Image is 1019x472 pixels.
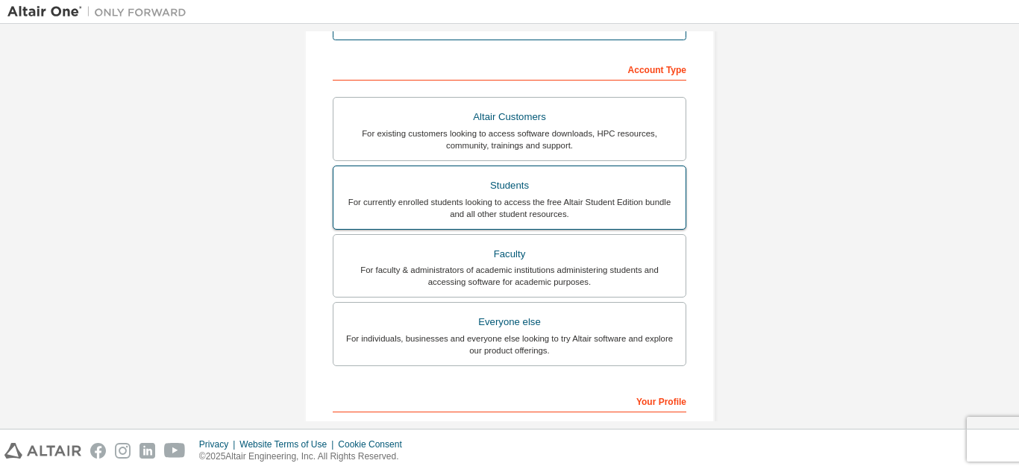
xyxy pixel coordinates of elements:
div: For individuals, businesses and everyone else looking to try Altair software and explore our prod... [342,333,677,356]
div: For existing customers looking to access software downloads, HPC resources, community, trainings ... [342,128,677,151]
div: Faculty [342,244,677,265]
img: youtube.svg [164,443,186,459]
label: First Name [333,420,505,432]
img: linkedin.svg [139,443,155,459]
div: Cookie Consent [338,438,410,450]
div: Altair Customers [342,107,677,128]
div: Your Profile [333,388,686,412]
div: Website Terms of Use [239,438,338,450]
img: facebook.svg [90,443,106,459]
img: instagram.svg [115,443,131,459]
img: altair_logo.svg [4,443,81,459]
p: © 2025 Altair Engineering, Inc. All Rights Reserved. [199,450,411,463]
div: Students [342,175,677,196]
label: Last Name [514,420,686,432]
img: Altair One [7,4,194,19]
div: For currently enrolled students looking to access the free Altair Student Edition bundle and all ... [342,196,677,220]
div: Privacy [199,438,239,450]
div: For faculty & administrators of academic institutions administering students and accessing softwa... [342,264,677,288]
div: Everyone else [342,312,677,333]
div: Account Type [333,57,686,81]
